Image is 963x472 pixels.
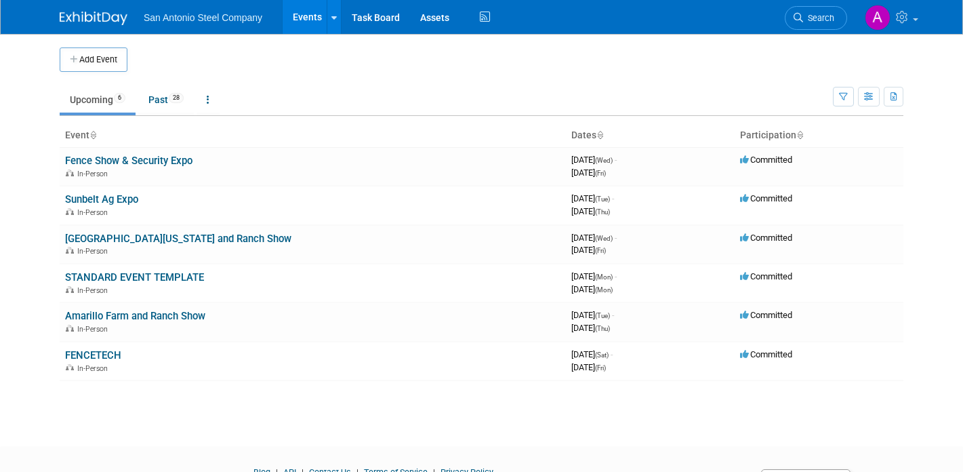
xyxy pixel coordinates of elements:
[595,273,613,281] span: (Mon)
[77,170,112,178] span: In-Person
[740,310,792,320] span: Committed
[89,130,96,140] a: Sort by Event Name
[740,193,792,203] span: Committed
[595,208,610,216] span: (Thu)
[566,124,735,147] th: Dates
[138,87,194,113] a: Past28
[571,362,606,372] span: [DATE]
[595,325,610,332] span: (Thu)
[596,130,603,140] a: Sort by Start Date
[65,193,138,205] a: Sunbelt Ag Expo
[615,271,617,281] span: -
[65,233,291,245] a: [GEOGRAPHIC_DATA][US_STATE] and Ranch Show
[65,349,121,361] a: FENCETECH
[60,124,566,147] th: Event
[77,208,112,217] span: In-Person
[60,87,136,113] a: Upcoming6
[65,271,204,283] a: STANDARD EVENT TEMPLATE
[595,286,613,294] span: (Mon)
[77,364,112,373] span: In-Person
[740,349,792,359] span: Committed
[571,349,613,359] span: [DATE]
[66,325,74,332] img: In-Person Event
[612,193,614,203] span: -
[571,193,614,203] span: [DATE]
[615,155,617,165] span: -
[169,93,184,103] span: 28
[66,247,74,254] img: In-Person Event
[571,284,613,294] span: [DATE]
[740,271,792,281] span: Committed
[571,323,610,333] span: [DATE]
[571,168,606,178] span: [DATE]
[611,349,613,359] span: -
[144,12,262,23] span: San Antonio Steel Company
[595,351,609,359] span: (Sat)
[66,286,74,293] img: In-Person Event
[571,245,606,255] span: [DATE]
[77,325,112,334] span: In-Person
[785,6,847,30] a: Search
[65,155,192,167] a: Fence Show & Security Expo
[796,130,803,140] a: Sort by Participation Type
[77,247,112,256] span: In-Person
[803,13,834,23] span: Search
[571,155,617,165] span: [DATE]
[571,206,610,216] span: [DATE]
[66,364,74,371] img: In-Person Event
[740,155,792,165] span: Committed
[740,233,792,243] span: Committed
[65,310,205,322] a: Amarillo Farm and Ranch Show
[612,310,614,320] span: -
[114,93,125,103] span: 6
[615,233,617,243] span: -
[595,312,610,319] span: (Tue)
[66,208,74,215] img: In-Person Event
[571,233,617,243] span: [DATE]
[66,170,74,176] img: In-Person Event
[60,12,127,25] img: ExhibitDay
[571,310,614,320] span: [DATE]
[571,271,617,281] span: [DATE]
[595,364,606,372] span: (Fri)
[595,157,613,164] span: (Wed)
[595,247,606,254] span: (Fri)
[595,170,606,177] span: (Fri)
[735,124,903,147] th: Participation
[595,235,613,242] span: (Wed)
[77,286,112,295] span: In-Person
[865,5,890,31] img: Ashton Rugh
[60,47,127,72] button: Add Event
[595,195,610,203] span: (Tue)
